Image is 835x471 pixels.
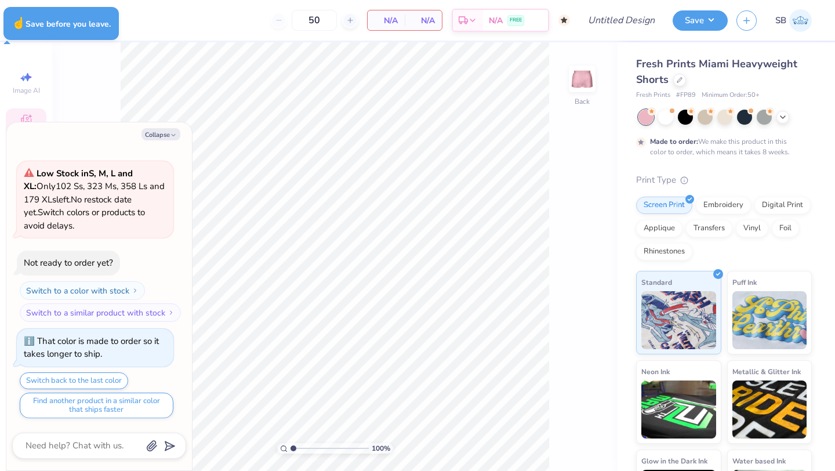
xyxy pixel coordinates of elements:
[24,335,159,360] div: That color is made to order so it takes longer to ship.
[754,197,811,214] div: Digital Print
[292,10,337,31] input: – –
[24,168,165,231] span: Only 102 Ss, 323 Ms, 358 Ls and 179 XLs left. Switch colors or products to avoid delays.
[732,276,757,288] span: Puff Ink
[20,281,145,300] button: Switch to a color with stock
[641,276,672,288] span: Standard
[636,90,670,100] span: Fresh Prints
[673,10,728,31] button: Save
[13,86,40,95] span: Image AI
[641,365,670,378] span: Neon Ink
[489,15,503,27] span: N/A
[636,243,692,260] div: Rhinestones
[636,173,812,187] div: Print Type
[732,365,801,378] span: Metallic & Glitter Ink
[650,137,698,146] strong: Made to order:
[732,455,786,467] span: Water based Ink
[641,455,707,467] span: Glow in the Dark Ink
[636,57,797,86] span: Fresh Prints Miami Heavyweight Shorts
[775,14,786,27] span: SB
[132,287,139,294] img: Switch to a color with stock
[676,90,696,100] span: # FP89
[372,443,390,454] span: 100 %
[24,168,133,193] strong: Low Stock in S, M, L and XL :
[141,128,180,140] button: Collapse
[736,220,768,237] div: Vinyl
[696,197,751,214] div: Embroidery
[702,90,760,100] span: Minimum Order: 50 +
[412,15,435,27] span: N/A
[732,291,807,349] img: Puff Ink
[20,303,181,322] button: Switch to a similar product with stock
[24,194,132,219] span: No restock date yet.
[636,220,682,237] div: Applique
[641,291,716,349] img: Standard
[20,372,128,389] button: Switch back to the last color
[732,381,807,439] img: Metallic & Glitter Ink
[650,136,793,157] div: We make this product in this color to order, which means it takes 8 weeks.
[375,15,398,27] span: N/A
[775,9,812,32] a: SB
[510,16,522,24] span: FREE
[686,220,732,237] div: Transfers
[641,381,716,439] img: Neon Ink
[575,96,590,107] div: Back
[636,197,692,214] div: Screen Print
[579,9,664,32] input: Untitled Design
[24,257,113,269] div: Not ready to order yet?
[168,309,175,316] img: Switch to a similar product with stock
[772,220,799,237] div: Foil
[571,67,594,90] img: Back
[789,9,812,32] img: Stephanie Bilsky
[20,393,173,418] button: Find another product in a similar color that ships faster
